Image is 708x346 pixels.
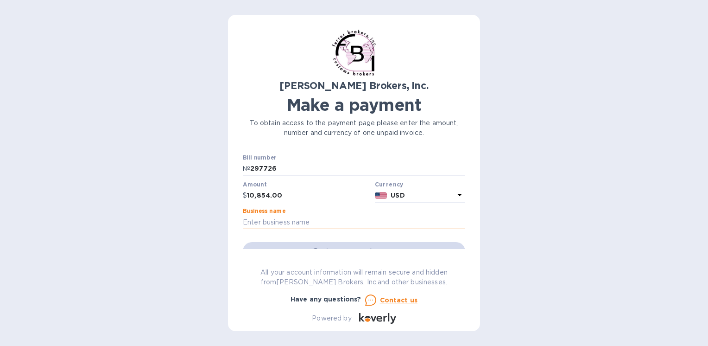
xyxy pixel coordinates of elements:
[243,209,285,214] label: Business name
[291,295,361,303] b: Have any questions?
[250,162,465,176] input: Enter bill number
[243,164,250,173] p: №
[243,95,465,115] h1: Make a payment
[243,155,276,161] label: Bill number
[279,80,428,91] b: [PERSON_NAME] Brokers, Inc.
[375,192,387,199] img: USD
[243,182,266,187] label: Amount
[243,215,465,229] input: Enter business name
[247,189,371,203] input: 0.00
[391,192,405,199] b: USD
[243,118,465,138] p: To obtain access to the payment page please enter the amount, number and currency of one unpaid i...
[243,191,247,200] p: $
[312,314,351,323] p: Powered by
[375,181,404,188] b: Currency
[380,296,418,304] u: Contact us
[243,268,465,287] p: All your account information will remain secure and hidden from [PERSON_NAME] Brokers, Inc. and o...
